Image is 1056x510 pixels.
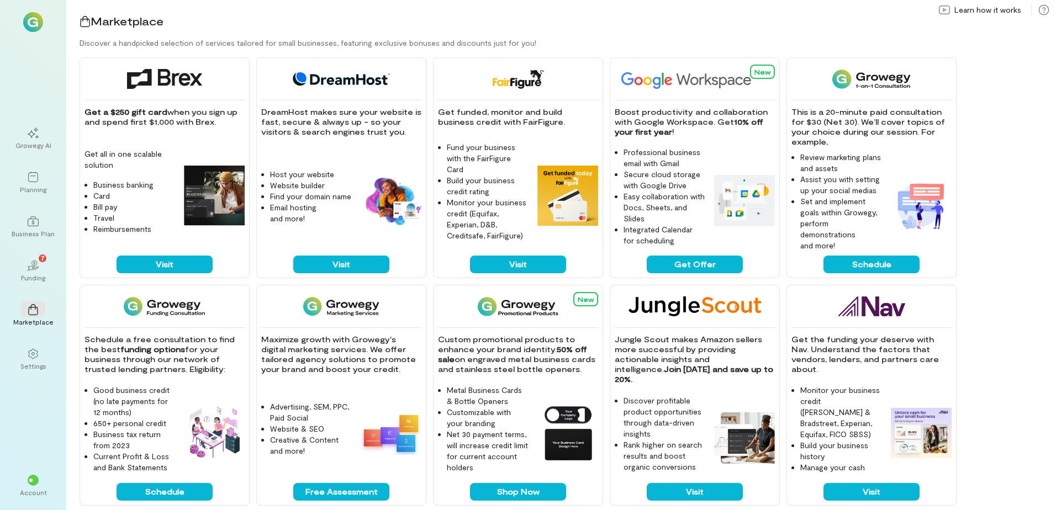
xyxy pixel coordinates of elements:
img: 1-on-1 Consultation [832,69,910,89]
li: Set and implement goals within Growegy, perform demonstrations and more! [800,196,882,251]
a: Funding [13,251,53,291]
a: Planning [13,163,53,203]
li: Easy collaboration with Docs, Sheets, and Slides [624,191,705,224]
p: Custom promotional products to enhance your brand identity. on engraved metal business cards and ... [438,334,598,374]
img: FairFigure feature [537,166,598,226]
li: Website builder [270,180,352,191]
button: Get Offer [647,256,743,273]
div: Planning [20,185,46,194]
img: DreamHost feature [361,176,421,226]
li: Build your business history [800,440,882,462]
div: Funding [21,273,45,282]
img: Funding Consultation [124,296,205,316]
img: Growegy - Marketing Services [303,296,380,316]
a: Business Plan [13,207,53,247]
p: Schedule a free consultation to find the best for your business through our network of trusted le... [85,334,245,374]
div: Growegy AI [15,141,51,150]
p: Get all in one scalable solution [85,148,175,171]
li: Travel [93,212,175,224]
img: DreamHost [289,69,394,89]
li: Assist you with setting up your social medias [800,174,882,196]
strong: 10% off your first year [615,117,765,136]
li: Professional business email with Gmail [624,147,705,169]
div: Marketplace [13,317,54,326]
img: Google Workspace [615,69,777,89]
div: Discover a handpicked selection of services tailored for small businesses, featuring exclusive bo... [80,38,1056,49]
p: when you sign up and spend first $1,000 with Brex. [85,107,245,127]
li: Business banking [93,179,175,190]
img: FairFigure [492,69,544,89]
button: Visit [470,256,566,273]
div: Settings [20,362,46,370]
img: Jungle Scout feature [714,412,775,464]
img: 1-on-1 Consultation feature [891,175,952,236]
button: Visit [823,483,920,501]
strong: 50% off sale [438,344,589,364]
span: Marketplace [91,14,163,28]
img: Nav [838,296,905,316]
span: 7 [41,253,45,263]
li: Card [93,190,175,201]
span: Learn how it works [954,4,1021,15]
span: New [578,295,594,303]
li: Email hosting and more! [270,202,352,224]
li: Monitor your business credit (Equifax, Experian, D&B, Creditsafe, FairFigure) [447,197,529,241]
li: Build your business credit rating [447,175,529,197]
button: Shop Now [470,483,566,501]
li: Manage your cash [800,462,882,473]
li: Net 30 payment terms, will increase credit limit for current account holders [447,429,529,473]
li: Rank higher on search results and boost organic conversions [624,439,705,472]
button: Schedule [117,483,213,501]
li: Good business credit (no late payments for 12 months) [93,385,175,418]
p: Jungle Scout makes Amazon sellers more successful by providing actionable insights and intelligence. [615,334,775,384]
strong: funding options [120,344,185,354]
p: Maximize growth with Growegy's digital marketing services. We offer tailored agency solutions to ... [261,334,421,374]
li: Discover profitable product opportunities through data-driven insights [624,395,705,439]
strong: Join [DATE] and save up to 20%. [615,364,775,384]
button: Schedule [823,256,920,273]
img: Brex feature [184,166,245,226]
button: Visit [293,256,389,273]
a: Settings [13,339,53,379]
p: Boost productivity and collaboration with Google Workspace. Get ! [615,107,775,137]
li: Metal Business Cards & Bottle Openers [447,385,529,407]
li: Reimbursements [93,224,175,235]
li: Secure cloud storage with Google Drive [624,169,705,191]
img: Growegy Promo Products [478,296,559,316]
img: Brex [127,69,202,89]
li: Review marketing plans and assets [800,152,882,174]
p: Get funded, monitor and build business credit with FairFigure. [438,107,598,127]
img: Nav feature [891,408,952,459]
p: This is a 20-minute paid consultation for $30 (Net 30). We’ll cover topics of your choice during ... [791,107,952,147]
span: New [754,68,770,76]
p: DreamHost makes sure your website is fast, secure & always up - so your visitors & search engines... [261,107,421,137]
li: Customizable with your branding [447,407,529,429]
li: Monitor your business credit ([PERSON_NAME] & Bradstreet, Experian, Equifax, FICO SBSS) [800,385,882,440]
img: Google Workspace feature [714,175,775,226]
li: Advertising, SEM, PPC, Paid Social [270,401,352,423]
strong: Get a $250 gift card [85,107,167,116]
div: Business Plan [12,229,55,238]
a: Marketplace [13,295,53,335]
p: Get the funding your deserve with Nav. Understand the factors that vendors, lenders, and partners... [791,334,952,374]
li: Fund your business with the FairFigure Card [447,142,529,175]
li: Creative & Content and more! [270,434,352,456]
img: Growegy - Marketing Services feature [361,411,421,455]
button: Free Assessment [293,483,389,501]
img: Funding Consultation feature [184,402,245,463]
li: Integrated Calendar for scheduling [624,224,705,246]
li: Find your domain name [270,191,352,202]
a: Growegy AI [13,119,53,158]
li: Business tax return from 2023 [93,429,175,451]
img: Jungle Scout [629,296,761,316]
li: Host your website [270,169,352,180]
li: Current Profit & Loss and Bank Statements [93,451,175,473]
button: Visit [647,483,743,501]
li: Website & SEO [270,423,352,434]
img: Growegy Promo Products feature [537,402,598,463]
button: Visit [117,256,213,273]
li: 650+ personal credit [93,418,175,429]
li: Bill pay [93,201,175,212]
div: Account [20,488,47,497]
